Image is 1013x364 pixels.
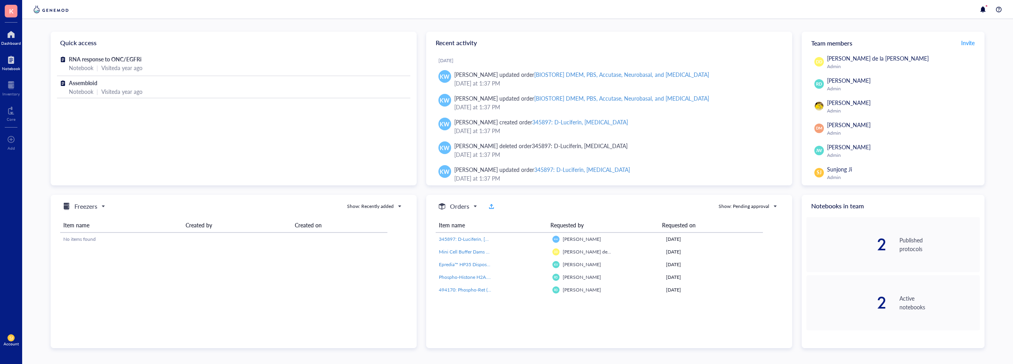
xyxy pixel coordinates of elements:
[666,261,759,268] div: [DATE]
[719,203,769,210] div: Show: Pending approval
[454,141,628,150] div: [PERSON_NAME] deleted order
[899,294,980,311] div: Active notebooks
[7,104,15,122] a: Core
[74,202,97,211] h5: Freezers
[534,94,709,102] div: [BIOSTORE] DMEM, PBS, Accutase, Neurobasal, and [MEDICAL_DATA]
[97,87,98,96] div: |
[899,236,980,253] div: Published protocols
[827,86,977,92] div: Admin
[9,6,13,16] span: K
[439,236,522,242] span: 345897: D-Luciferin, [MEDICAL_DATA]
[666,286,759,293] div: [DATE]
[827,130,977,136] div: Admin
[32,5,70,14] img: genemod-logo
[563,274,601,280] span: [PERSON_NAME]
[97,63,98,72] div: |
[547,218,659,233] th: Requested by
[534,166,630,173] div: 345897: D-Luciferin, [MEDICAL_DATA]
[439,274,561,280] span: Phospho-Histone H2A.X (Ser139/Tyr142) Antibody #5438
[666,248,759,255] div: [DATE]
[436,218,547,233] th: Item name
[440,143,450,152] span: KW
[439,286,546,293] a: 494170: Phospho-Ret (Tyr905) Antibody #3221
[101,63,142,72] div: Visited a year ago
[827,76,871,84] span: [PERSON_NAME]
[554,263,558,266] span: KV
[426,32,792,54] div: Recent activity
[60,218,182,233] th: Item name
[454,165,630,174] div: [PERSON_NAME] updated order
[563,286,601,293] span: [PERSON_NAME]
[2,79,20,96] a: Inventory
[534,71,709,78] div: [BIOSTORE] DMEM, PBS, Accutase, Neurobasal, and [MEDICAL_DATA]
[4,341,19,346] div: Account
[101,87,142,96] div: Visited a year ago
[827,108,977,114] div: Admin
[440,167,450,176] span: KW
[439,261,546,268] a: Epredia™ HP35 Disposable Microtome Blades
[2,53,20,71] a: Notebook
[440,72,450,81] span: KW
[815,102,823,111] img: da48f3c6-a43e-4a2d-aade-5eac0d93827f.jpeg
[816,126,822,131] span: DM
[2,66,20,71] div: Notebook
[439,236,546,243] a: 345897: D-Luciferin, [MEDICAL_DATA]
[666,236,759,243] div: [DATE]
[454,103,780,111] div: [DATE] at 1:37 PM
[9,335,13,340] span: SJ
[63,236,384,243] div: No items found
[440,96,450,105] span: KW
[532,118,628,126] div: 345897: D-Luciferin, [MEDICAL_DATA]
[292,218,387,233] th: Created on
[554,288,558,292] span: RD
[806,295,887,311] div: 2
[439,248,546,255] a: Mini Cell Buffer Dams #[PHONE_NUMBER]
[450,202,469,211] h5: Orders
[454,126,780,135] div: [DATE] at 1:37 PM
[69,55,142,63] span: RNA response to ONC/EGFRi
[806,236,887,252] div: 2
[563,248,652,255] span: [PERSON_NAME] de la [PERSON_NAME]
[563,261,601,268] span: [PERSON_NAME]
[439,274,546,281] a: Phospho-Histone H2A.X (Ser139/Tyr142) Antibody #5438
[827,54,929,62] span: [PERSON_NAME] de la [PERSON_NAME]
[1,28,21,46] a: Dashboard
[433,114,786,138] a: KW[PERSON_NAME] created order345897: D-Luciferin, [MEDICAL_DATA][DATE] at 1:37 PM
[961,39,975,47] span: Invite
[182,218,292,233] th: Created by
[433,67,786,91] a: KW[PERSON_NAME] updated order[BIOSTORE] DMEM, PBS, Accutase, Neurobasal, and [MEDICAL_DATA][DATE]...
[69,87,93,96] div: Notebook
[827,174,977,181] div: Admin
[439,261,535,268] span: Epredia™ HP35 Disposable Microtome Blades
[433,162,786,186] a: KW[PERSON_NAME] updated order345897: D-Luciferin, [MEDICAL_DATA][DATE] at 1:37 PM
[454,118,628,126] div: [PERSON_NAME] created order
[438,57,786,64] div: [DATE]
[454,94,709,103] div: [PERSON_NAME] updated order
[827,63,977,70] div: Admin
[817,169,821,176] span: SJ
[802,32,985,54] div: Team members
[554,238,558,240] span: KW
[816,59,822,65] span: DD
[666,274,759,281] div: [DATE]
[347,203,394,210] div: Show: Recently added
[827,165,852,173] span: Sunjong Ji
[433,91,786,114] a: KW[PERSON_NAME] updated order[BIOSTORE] DMEM, PBS, Accutase, Neurobasal, and [MEDICAL_DATA][DATE]...
[554,275,558,279] span: RD
[532,142,628,150] div: 345897: D-Luciferin, [MEDICAL_DATA]
[554,250,558,253] span: DD
[827,99,871,107] span: [PERSON_NAME]
[51,32,417,54] div: Quick access
[7,117,15,122] div: Core
[440,120,450,128] span: KW
[439,286,539,293] span: 494170: Phospho-Ret (Tyr905) Antibody #3221
[827,121,871,129] span: [PERSON_NAME]
[8,146,15,151] div: Add
[2,91,20,96] div: Inventory
[1,41,21,46] div: Dashboard
[816,81,822,88] span: RD
[827,152,977,158] div: Admin
[69,79,97,87] span: Assembloid
[454,70,709,79] div: [PERSON_NAME] updated order
[454,79,780,88] div: [DATE] at 1:37 PM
